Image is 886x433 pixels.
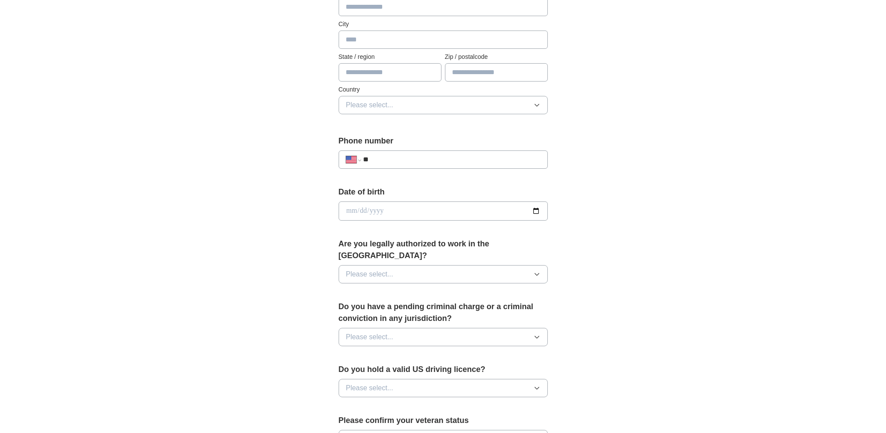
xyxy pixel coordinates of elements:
label: State / region [339,52,441,61]
button: Please select... [339,379,548,397]
label: Date of birth [339,186,548,198]
button: Please select... [339,265,548,283]
label: Are you legally authorized to work in the [GEOGRAPHIC_DATA]? [339,238,548,262]
span: Please select... [346,269,394,280]
span: Please select... [346,100,394,110]
label: Please confirm your veteran status [339,415,548,426]
label: City [339,20,548,29]
label: Country [339,85,548,94]
label: Zip / postalcode [445,52,548,61]
label: Phone number [339,135,548,147]
span: Please select... [346,332,394,342]
label: Do you hold a valid US driving licence? [339,364,548,375]
label: Do you have a pending criminal charge or a criminal conviction in any jurisdiction? [339,301,548,324]
button: Please select... [339,328,548,346]
span: Please select... [346,383,394,393]
button: Please select... [339,96,548,114]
